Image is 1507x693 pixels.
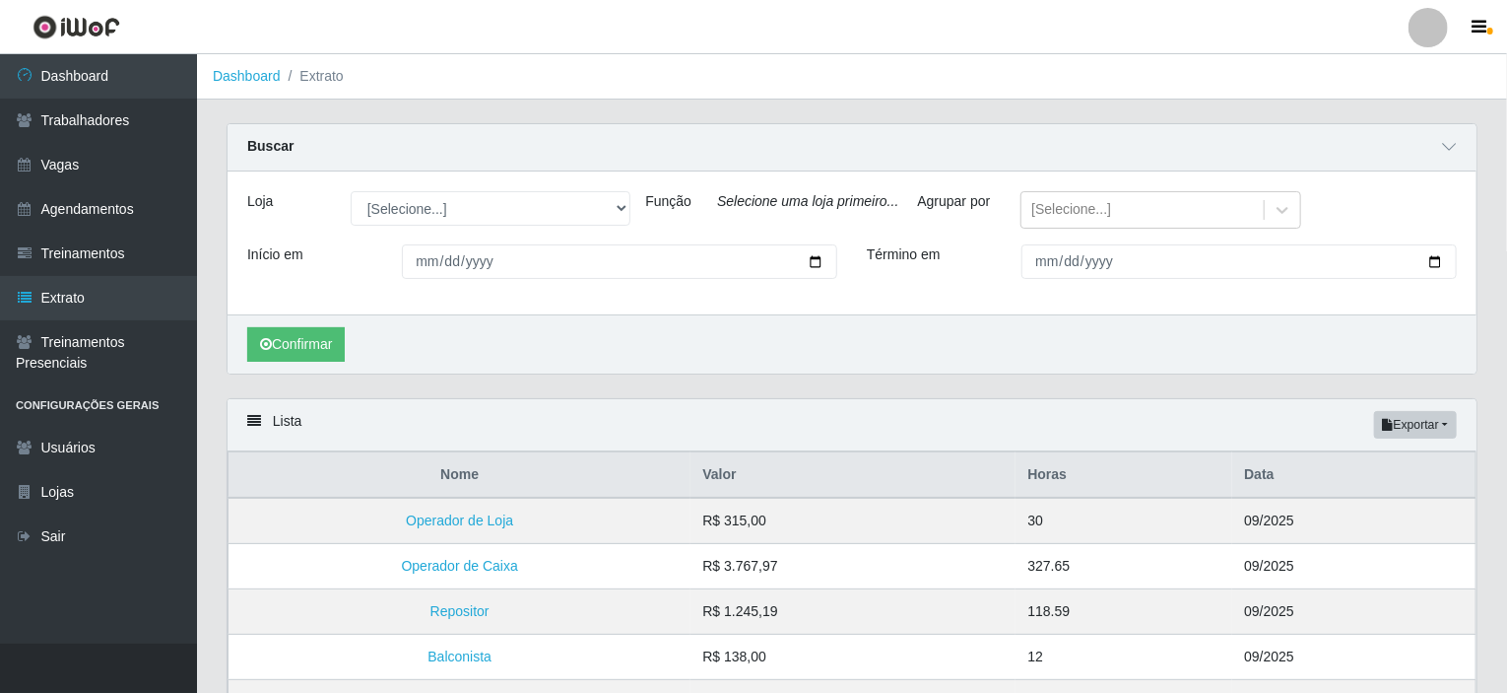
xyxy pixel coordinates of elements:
[1232,589,1475,635] td: 09/2025
[213,68,281,84] a: Dashboard
[690,452,1016,499] th: Valor
[1016,635,1232,680] td: 12
[1232,635,1475,680] td: 09/2025
[1232,452,1475,499] th: Data
[690,498,1016,544] td: R$ 315,00
[1232,498,1475,544] td: 09/2025
[402,558,518,574] a: Operador de Caixa
[717,193,898,209] i: Selecione uma loja primeiro...
[1031,200,1111,221] div: [Selecione...]
[1374,411,1457,439] button: Exportar
[427,649,491,664] a: Balconista
[867,244,941,265] label: Término em
[1232,544,1475,589] td: 09/2025
[430,603,490,619] a: Repositor
[247,138,294,154] strong: Buscar
[229,452,691,499] th: Nome
[917,191,990,212] label: Agrupar por
[247,327,345,362] button: Confirmar
[247,244,303,265] label: Início em
[690,589,1016,635] td: R$ 1.245,19
[690,635,1016,680] td: R$ 138,00
[281,66,344,87] li: Extrato
[197,54,1507,100] nav: breadcrumb
[645,191,691,212] label: Função
[247,191,273,212] label: Loja
[406,513,513,528] a: Operador de Loja
[690,544,1016,589] td: R$ 3.767,97
[33,15,120,39] img: CoreUI Logo
[402,244,837,279] input: 00/00/0000
[1016,452,1232,499] th: Horas
[228,399,1476,451] div: Lista
[1016,589,1232,635] td: 118.59
[1021,244,1457,279] input: 00/00/0000
[1016,544,1232,589] td: 327.65
[1016,498,1232,544] td: 30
